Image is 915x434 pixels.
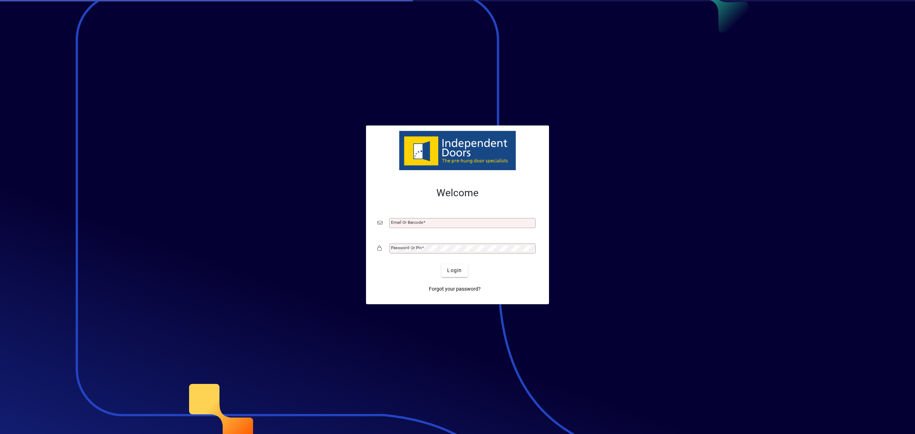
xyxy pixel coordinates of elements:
[391,245,422,250] mat-label: Password or Pin
[391,220,423,225] mat-label: Email or Barcode
[377,187,538,199] h2: Welcome
[429,285,481,293] span: Forgot your password?
[441,264,468,277] button: Login
[426,283,484,296] a: Forgot your password?
[447,267,462,274] span: Login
